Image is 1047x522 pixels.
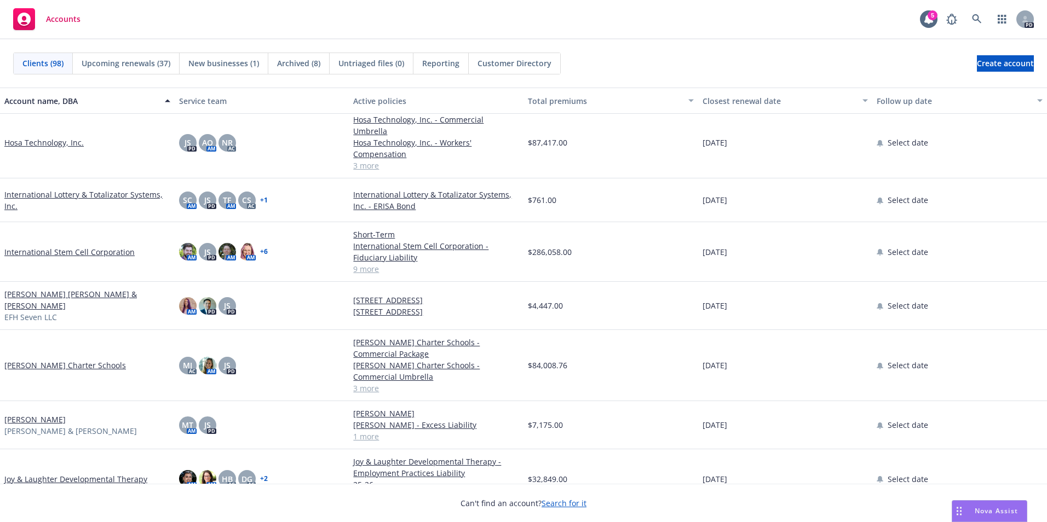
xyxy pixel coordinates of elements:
[175,88,349,114] button: Service team
[4,425,137,437] span: [PERSON_NAME] & [PERSON_NAME]
[188,57,259,69] span: New businesses (1)
[528,359,567,371] span: $84,008.76
[872,88,1047,114] button: Follow up date
[224,359,231,371] span: JS
[528,473,567,485] span: $32,849.00
[353,479,519,490] a: 25-26
[703,473,727,485] span: [DATE]
[888,359,928,371] span: Select date
[353,382,519,394] a: 3 more
[703,300,727,311] span: [DATE]
[4,246,135,258] a: International Stem Cell Corporation
[888,137,928,148] span: Select date
[4,95,158,107] div: Account name, DBA
[353,408,519,419] a: [PERSON_NAME]
[179,95,345,107] div: Service team
[353,229,519,240] a: Short-Term
[218,243,236,260] img: photo
[353,240,519,263] a: International Stem Cell Corporation - Fiduciary Liability
[4,137,84,148] a: Hosa Technology, Inc.
[461,497,586,509] span: Can't find an account?
[353,419,519,431] a: [PERSON_NAME] - Excess Liability
[952,500,1027,522] button: Nova Assist
[82,57,170,69] span: Upcoming renewals (37)
[888,194,928,206] span: Select date
[353,137,519,160] a: Hosa Technology, Inc. - Workers' Compensation
[204,194,211,206] span: JS
[185,137,191,148] span: JS
[703,419,727,431] span: [DATE]
[353,359,519,382] a: [PERSON_NAME] Charter Schools - Commercial Umbrella
[179,243,197,260] img: photo
[478,57,551,69] span: Customer Directory
[888,473,928,485] span: Select date
[223,194,231,206] span: TF
[353,114,519,137] a: Hosa Technology, Inc. - Commercial Umbrella
[977,55,1034,72] a: Create account
[241,473,252,485] span: DG
[353,431,519,442] a: 1 more
[888,300,928,311] span: Select date
[528,300,563,311] span: $4,447.00
[703,95,856,107] div: Closest renewal date
[224,300,231,311] span: JS
[22,57,64,69] span: Clients (98)
[353,456,519,479] a: Joy & Laughter Developmental Therapy - Employment Practices Liability
[222,473,233,485] span: HB
[4,414,66,425] a: [PERSON_NAME]
[703,246,727,258] span: [DATE]
[242,194,251,206] span: CS
[353,294,519,306] a: [STREET_ADDRESS]
[4,311,57,323] span: EFH Seven LLC
[179,297,197,315] img: photo
[952,501,966,521] div: Drag to move
[703,137,727,148] span: [DATE]
[260,248,268,255] a: + 6
[4,473,147,485] a: Joy & Laughter Developmental Therapy
[991,8,1013,30] a: Switch app
[199,357,216,374] img: photo
[703,359,727,371] span: [DATE]
[182,419,193,431] span: MT
[975,506,1018,515] span: Nova Assist
[353,337,519,359] a: [PERSON_NAME] Charter Schools - Commercial Package
[528,95,682,107] div: Total premiums
[977,53,1034,74] span: Create account
[202,137,213,148] span: AO
[928,10,937,20] div: 5
[204,246,211,258] span: JS
[46,15,80,24] span: Accounts
[528,194,556,206] span: $761.00
[9,4,85,34] a: Accounts
[222,137,233,148] span: NR
[888,419,928,431] span: Select date
[877,95,1031,107] div: Follow up date
[353,263,519,275] a: 9 more
[353,189,519,212] a: International Lottery & Totalizator Systems, Inc. - ERISA Bond
[542,498,586,508] a: Search for it
[183,194,192,206] span: SC
[260,475,268,482] a: + 2
[260,197,268,204] a: + 1
[277,57,320,69] span: Archived (8)
[353,160,519,171] a: 3 more
[4,288,170,311] a: [PERSON_NAME] [PERSON_NAME] & [PERSON_NAME]
[183,359,192,371] span: MJ
[528,137,567,148] span: $87,417.00
[528,419,563,431] span: $7,175.00
[338,57,404,69] span: Untriaged files (0)
[698,88,873,114] button: Closest renewal date
[966,8,988,30] a: Search
[703,194,727,206] span: [DATE]
[199,470,216,488] img: photo
[4,359,126,371] a: [PERSON_NAME] Charter Schools
[179,470,197,488] img: photo
[349,88,523,114] button: Active policies
[528,246,572,258] span: $286,058.00
[199,297,216,315] img: photo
